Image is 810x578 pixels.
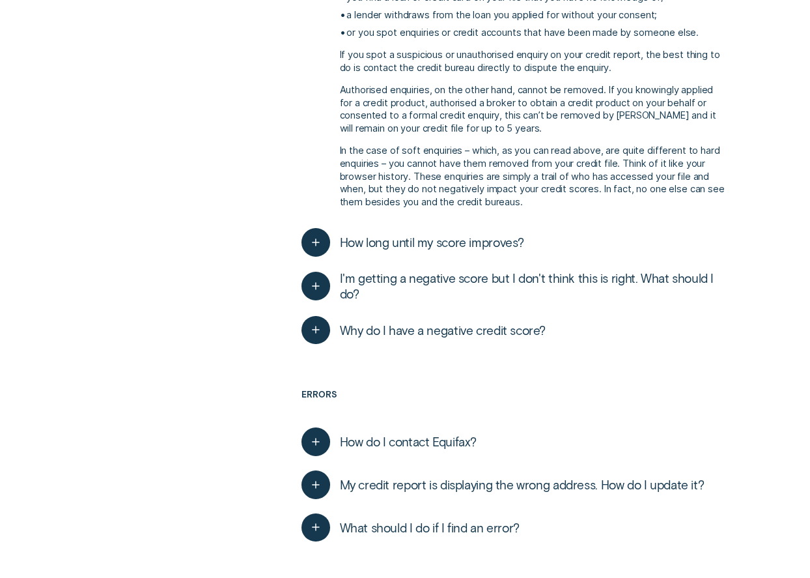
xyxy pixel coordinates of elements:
button: My credit report is displaying the wrong address. How do I update it? [301,470,704,499]
p: In the case of soft enquiries – which, as you can read above, are quite different to hard enquiri... [340,145,725,209]
span: Why do I have a negative credit score? [340,323,546,338]
span: How long until my score improves? [340,235,525,250]
button: What should I do if I find an error? [301,513,520,542]
p: or you spot enquiries or credit accounts that have been made by someone else. [346,27,724,40]
h3: Errors [301,390,725,421]
span: How do I contact Equifax? [340,434,477,450]
p: Authorised enquiries, on the other hand, cannot be removed. If you knowingly applied for a credit... [340,84,725,136]
p: If you spot a suspicious or unauthorised enquiry on your credit report, the best thing to do is c... [340,49,725,74]
button: How long until my score improves? [301,228,524,257]
button: Why do I have a negative credit score? [301,316,546,345]
span: My credit report is displaying the wrong address. How do I update it? [340,477,705,493]
button: I'm getting a negative score but I don't think this is right. What should I do? [301,270,725,301]
span: I'm getting a negative score but I don't think this is right. What should I do? [340,270,725,301]
button: How do I contact Equifax? [301,427,477,456]
p: a lender withdraws from the loan you applied for without your consent; [346,9,724,22]
span: What should I do if I find an error? [340,520,520,536]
